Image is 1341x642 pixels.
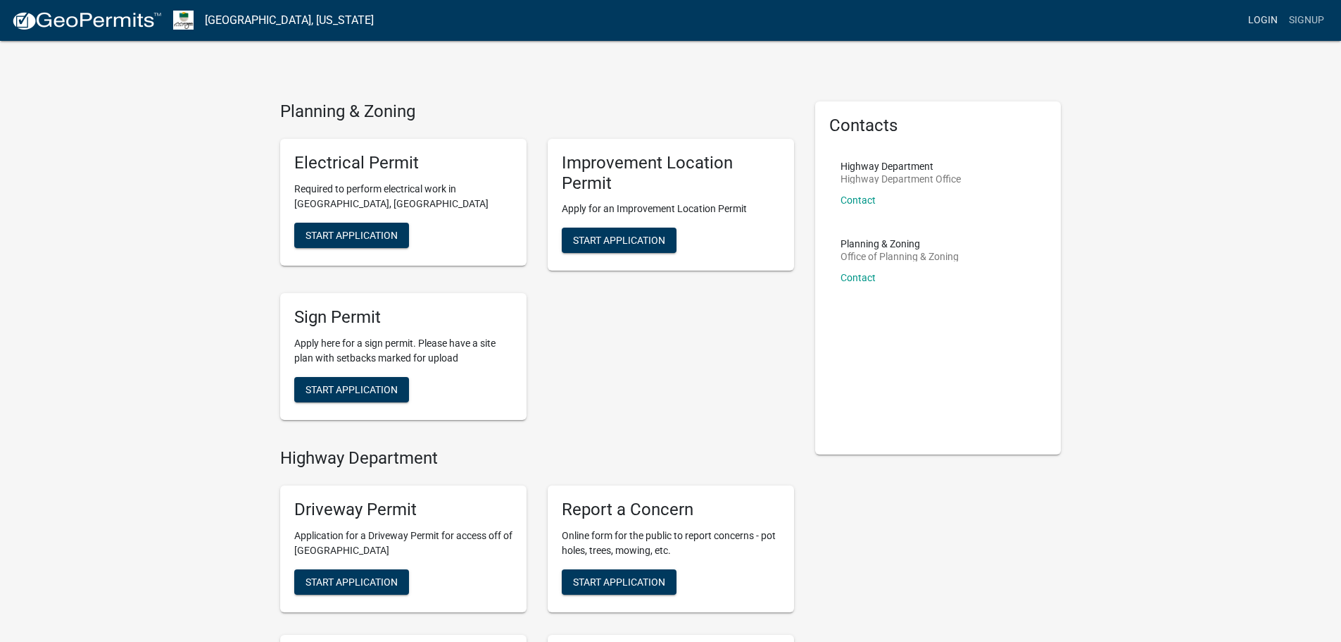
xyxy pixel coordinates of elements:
span: Start Application [306,229,398,240]
p: Application for a Driveway Permit for access off of [GEOGRAPHIC_DATA] [294,529,512,558]
img: Morgan County, Indiana [173,11,194,30]
button: Start Application [294,569,409,595]
h4: Planning & Zoning [280,101,794,122]
a: [GEOGRAPHIC_DATA], [US_STATE] [205,8,374,32]
p: Apply here for a sign permit. Please have a site plan with setbacks marked for upload [294,336,512,366]
h4: Highway Department [280,448,794,469]
p: Apply for an Improvement Location Permit [562,202,780,216]
a: Contact [841,195,876,206]
h5: Contacts [829,116,1047,136]
span: Start Application [306,384,398,395]
a: Contact [841,272,876,283]
button: Start Application [294,223,409,248]
h5: Driveway Permit [294,500,512,520]
a: Signup [1283,7,1330,34]
h5: Improvement Location Permit [562,153,780,194]
p: Highway Department Office [841,174,961,184]
p: Office of Planning & Zoning [841,252,959,261]
span: Start Application [306,576,398,587]
h5: Sign Permit [294,307,512,328]
a: Login [1242,7,1283,34]
h5: Report a Concern [562,500,780,520]
button: Start Application [294,377,409,402]
span: Start Application [573,235,665,246]
h5: Electrical Permit [294,153,512,173]
p: Online form for the public to report concerns - pot holes, trees, mowing, etc. [562,529,780,558]
span: Start Application [573,576,665,587]
button: Start Application [562,569,676,595]
button: Start Application [562,228,676,253]
p: Required to perform electrical work in [GEOGRAPHIC_DATA], [GEOGRAPHIC_DATA] [294,182,512,211]
p: Planning & Zoning [841,239,959,249]
p: Highway Department [841,161,961,171]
